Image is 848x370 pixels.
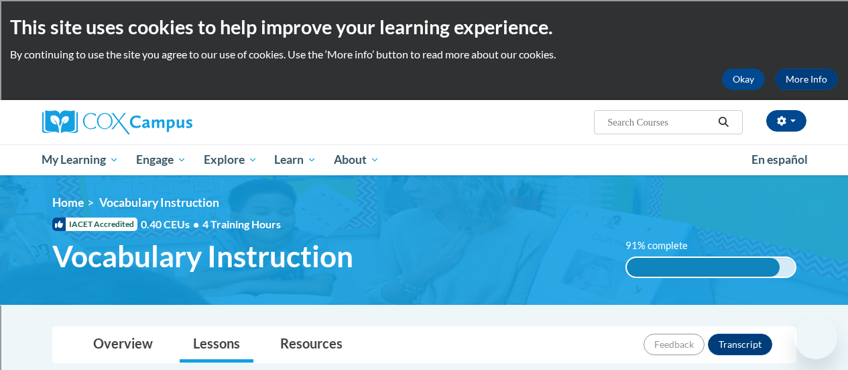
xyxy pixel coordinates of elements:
[195,144,266,175] a: Explore
[606,114,713,130] input: Search Courses
[325,144,388,175] a: About
[32,144,816,175] div: Main menu
[127,144,195,175] a: Engage
[751,152,808,167] span: En español
[713,114,733,130] button: Search
[52,238,353,274] span: Vocabulary Instruction
[794,316,837,359] iframe: Button to launch messaging window
[766,110,806,132] button: Account Settings
[274,152,316,168] span: Learn
[42,110,284,134] a: Cox Campus
[52,218,137,231] span: IACET Accredited
[52,195,84,210] a: Home
[193,218,199,230] span: •
[265,144,325,175] a: Learn
[204,152,257,168] span: Explore
[42,152,119,168] span: My Learning
[627,258,780,277] div: 91% complete
[334,152,379,168] span: About
[34,144,128,175] a: My Learning
[99,195,219,210] span: Vocabulary Instruction
[42,110,192,134] img: Cox Campus
[141,217,202,232] span: 0.40 CEUs
[202,218,281,230] span: 4 Training Hours
[625,238,703,253] label: 91% complete
[136,152,186,168] span: Engage
[743,146,816,174] a: En español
